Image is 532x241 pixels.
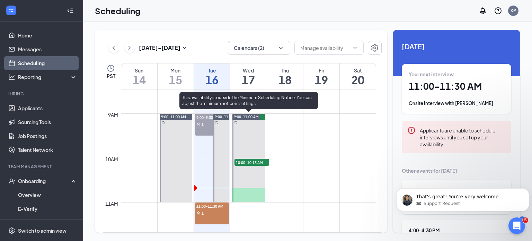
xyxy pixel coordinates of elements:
div: Hiring [8,91,76,97]
h1: 20 [340,74,376,86]
h1: 15 [158,74,194,86]
button: Send a message… [119,185,130,196]
div: 11am [104,200,119,207]
div: Upon further checking, [PERSON_NAME], it should export all 55 active team members and be sent to ... [11,52,108,86]
span: [DATE] [402,41,511,52]
img: Profile image for Renz [20,4,31,15]
h1: 19 [303,74,339,86]
textarea: Message… [6,173,133,185]
h1: Scheduling [95,5,141,17]
a: September 20, 2025 [340,63,376,89]
h1: [PERSON_NAME] [34,3,79,9]
div: Other events for [DATE] [402,167,511,174]
div: Renz says… [6,171,133,222]
div: Close [122,3,134,15]
div: Sun [121,67,157,74]
iframe: Intercom live chat [508,217,525,234]
a: Applicants [18,101,77,115]
svg: WorkstreamLogo [8,7,15,14]
svg: ChevronRight [126,44,133,52]
span: 1 [202,122,204,127]
span: 10:00-10:15 AM [234,159,269,166]
svg: Error [407,126,416,135]
div: That's great! You're very welcome [PERSON_NAME]. Aside from this, is there anything else I can as... [6,171,114,207]
a: September 18, 2025 [267,63,303,89]
a: September 17, 2025 [230,63,266,89]
span: Export Active Applicants [43,28,105,34]
svg: Analysis [8,74,15,80]
a: Export Active Applicants [28,24,111,38]
svg: Clock [107,64,115,72]
input: Manage availability [300,44,349,52]
span: 9:00-11:00 AM [215,114,240,119]
a: September 15, 2025 [158,63,194,89]
svg: Notifications [479,7,487,15]
div: Received. Thanks so much! [61,155,127,162]
svg: ChevronLeft [110,44,117,52]
button: Emoji picker [11,188,16,193]
span: 9:00-11:00 AM [161,114,186,119]
h1: 17 [230,74,266,86]
a: Overview [18,188,77,202]
svg: Settings [371,44,379,52]
button: Start recording [44,188,50,193]
svg: Sync [215,121,219,124]
div: 4:00 - 4:30 PM [409,227,494,234]
h1: 14 [121,74,157,86]
p: Active [34,9,47,16]
svg: Sync [161,121,165,124]
div: Wed [230,67,266,74]
button: go back [5,3,18,16]
a: Sourcing Tools [18,115,77,129]
a: Home [18,28,77,42]
div: Thu [267,67,303,74]
svg: Settings [8,227,15,234]
div: Kimberly says… [6,151,133,172]
button: ChevronRight [124,43,135,53]
span: 1 [202,211,204,216]
svg: ChevronDown [352,45,358,51]
svg: QuestionInfo [494,7,502,15]
button: Home [108,3,122,16]
div: Team Management [8,164,76,170]
button: Calendars (2)ChevronDown [228,41,290,55]
div: Fri [303,67,339,74]
div: Applicants are unable to schedule interviews until you set up your availability. [420,126,506,148]
span: 11:00-11:30 AM [195,203,229,209]
div: 10am [104,155,119,163]
button: ChevronLeft [108,43,119,53]
div: This availability is outside the Minimum Scheduling Notice. You can adjust the minimum notice in ... [179,92,318,109]
h1: 11:00 - 11:30 AM [409,80,504,92]
span: 5 [523,217,528,223]
a: September 14, 2025 [121,63,157,89]
span: 9:00-11:00 AM [234,114,259,119]
h1: 18 [267,74,303,86]
button: Upload attachment [33,188,38,193]
span: 9:00-9:30 AM [195,114,229,121]
svg: Sync [234,121,238,124]
div: Sat [340,67,376,74]
button: Settings [368,41,382,55]
a: Onboarding Documents [18,216,77,230]
svg: User [196,211,201,215]
a: Messages [18,42,77,56]
button: Gif picker [22,188,27,193]
svg: Collapse [67,7,74,14]
a: September 19, 2025 [303,63,339,89]
a: Scheduling [18,56,77,70]
div: KP [511,8,516,14]
div: Tue [194,67,230,74]
a: Job Postings [18,129,77,143]
div: Renz says… [6,48,133,151]
div: Onboarding [18,178,71,184]
svg: SmallChevronDown [180,44,189,52]
div: Onsite Interview with [PERSON_NAME] [409,100,504,107]
div: 9am [107,111,119,119]
a: E-Verify [18,202,77,216]
div: Reporting [18,74,78,80]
